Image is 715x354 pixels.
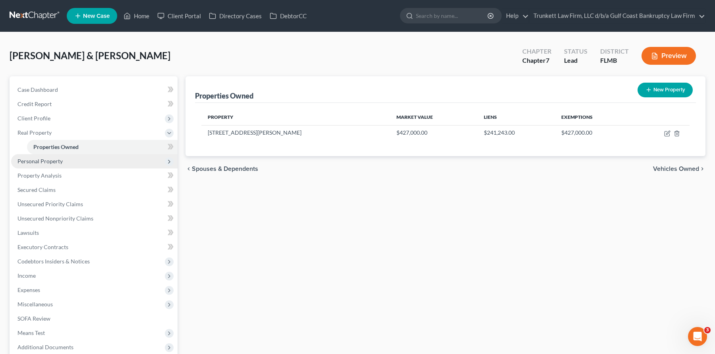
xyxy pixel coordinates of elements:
[11,311,178,326] a: SOFA Review
[153,9,205,23] a: Client Portal
[17,158,63,164] span: Personal Property
[477,125,555,140] td: $241,243.00
[529,9,705,23] a: Trunkett Law Firm, LLC d/b/a Gulf Coast Bankruptcy Law Firm
[17,186,56,193] span: Secured Claims
[120,9,153,23] a: Home
[11,83,178,97] a: Case Dashboard
[11,211,178,226] a: Unsecured Nonpriority Claims
[83,13,110,19] span: New Case
[17,301,53,308] span: Miscellaneous
[17,215,93,222] span: Unsecured Nonpriority Claims
[17,244,68,250] span: Executory Contracts
[17,129,52,136] span: Real Property
[17,172,62,179] span: Property Analysis
[390,109,477,125] th: Market Value
[17,86,58,93] span: Case Dashboard
[600,56,629,65] div: FLMB
[17,272,36,279] span: Income
[11,183,178,197] a: Secured Claims
[201,109,390,125] th: Property
[195,91,253,101] div: Properties Owned
[186,166,258,172] button: chevron_left Spouses & Dependents
[642,47,696,65] button: Preview
[27,140,178,154] a: Properties Owned
[33,143,79,150] span: Properties Owned
[17,329,45,336] span: Means Test
[704,327,711,333] span: 3
[564,47,587,56] div: Status
[17,258,90,265] span: Codebtors Insiders & Notices
[205,9,266,23] a: Directory Cases
[653,166,699,172] span: Vehicles Owned
[638,83,693,97] button: New Property
[266,9,311,23] a: DebtorCC
[416,8,489,23] input: Search by name...
[192,166,258,172] span: Spouses & Dependents
[522,47,551,56] div: Chapter
[546,56,549,64] span: 7
[17,229,39,236] span: Lawsuits
[555,125,633,140] td: $427,000.00
[11,197,178,211] a: Unsecured Priority Claims
[17,115,50,122] span: Client Profile
[201,125,390,140] td: [STREET_ADDRESS][PERSON_NAME]
[555,109,633,125] th: Exemptions
[17,101,52,107] span: Credit Report
[11,240,178,254] a: Executory Contracts
[699,166,705,172] i: chevron_right
[17,315,50,322] span: SOFA Review
[11,226,178,240] a: Lawsuits
[564,56,587,65] div: Lead
[17,201,83,207] span: Unsecured Priority Claims
[522,56,551,65] div: Chapter
[477,109,555,125] th: Liens
[11,168,178,183] a: Property Analysis
[653,166,705,172] button: Vehicles Owned chevron_right
[11,97,178,111] a: Credit Report
[600,47,629,56] div: District
[17,286,40,293] span: Expenses
[10,50,170,61] span: [PERSON_NAME] & [PERSON_NAME]
[17,344,73,350] span: Additional Documents
[186,166,192,172] i: chevron_left
[502,9,529,23] a: Help
[390,125,477,140] td: $427,000.00
[688,327,707,346] iframe: Intercom live chat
